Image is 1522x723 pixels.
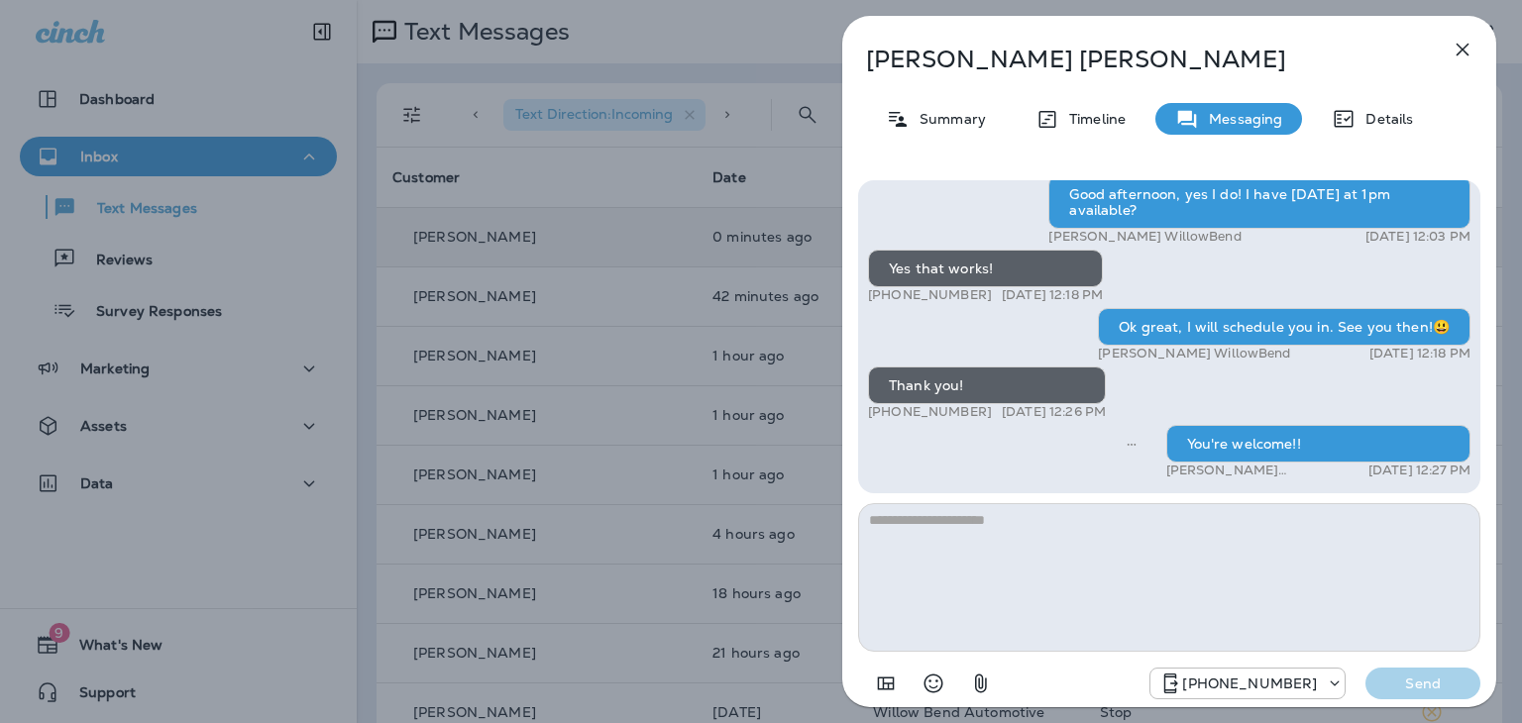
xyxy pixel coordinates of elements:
button: Select an emoji [914,664,953,703]
p: Details [1356,111,1413,127]
p: [PHONE_NUMBER] [868,404,992,420]
button: Add in a premade template [866,664,906,703]
div: Thank you! [868,366,1106,404]
p: [PERSON_NAME] WillowBend [1098,346,1290,361]
div: You're welcome!! [1166,425,1470,463]
p: Timeline [1059,111,1126,127]
p: [PERSON_NAME] [PERSON_NAME] [866,46,1407,73]
p: [PHONE_NUMBER] [868,287,992,303]
div: +1 (813) 497-4455 [1150,671,1345,695]
p: [DATE] 12:27 PM [1368,463,1470,478]
div: Good afternoon, yes I do! I have [DATE] at 1pm available? [1048,175,1470,229]
p: Summary [910,111,986,127]
p: [DATE] 12:26 PM [1002,404,1106,420]
p: Messaging [1199,111,1282,127]
p: [PERSON_NAME] WillowBend [1048,229,1241,245]
p: [DATE] 12:18 PM [1369,346,1470,361]
div: Ok great, I will schedule you in. See you then!😃 [1098,308,1470,346]
p: [PERSON_NAME] WillowBend [1166,463,1349,478]
div: Yes that works! [868,250,1103,287]
span: Sent [1127,434,1137,452]
p: [DATE] 12:18 PM [1002,287,1103,303]
p: [PHONE_NUMBER] [1182,675,1317,691]
p: [DATE] 12:03 PM [1365,229,1470,245]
